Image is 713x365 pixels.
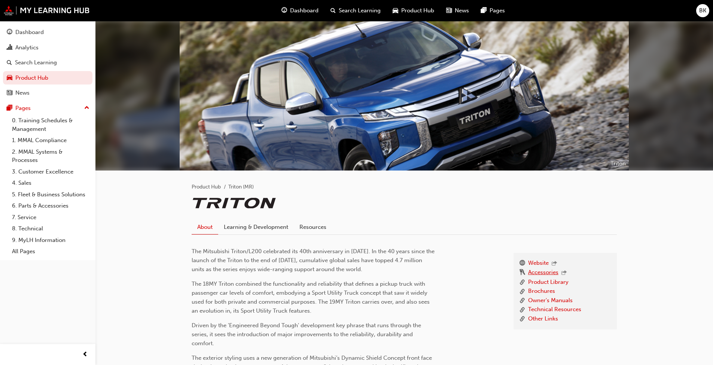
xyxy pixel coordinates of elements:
[192,322,423,347] span: Driven by the 'Engineered Beyond Tough' development key phrase that runs through the series, it s...
[3,56,92,70] a: Search Learning
[519,278,525,287] span: link-icon
[7,105,12,112] span: pages-icon
[9,166,92,178] a: 3. Customer Excellence
[4,6,90,15] img: mmal
[561,270,567,276] span: outbound-icon
[528,259,549,269] a: Website
[528,296,573,306] a: Owner's Manuals
[401,6,434,15] span: Product Hub
[290,6,319,15] span: Dashboard
[3,86,92,100] a: News
[519,287,525,296] span: link-icon
[3,101,92,115] button: Pages
[9,246,92,257] a: All Pages
[528,305,581,315] a: Technical Resources
[696,4,709,17] button: BK
[9,223,92,234] a: 8. Technical
[7,75,12,82] span: car-icon
[490,6,505,15] span: Pages
[519,296,525,306] span: link-icon
[9,135,92,146] a: 1. MMAL Compliance
[446,6,452,15] span: news-icon
[84,103,89,113] span: up-icon
[192,280,431,314] span: The 18MY Triton combined the functionality and reliability that defines a pickup truck with passe...
[475,3,511,18] a: pages-iconPages
[9,177,92,189] a: 4. Sales
[528,315,558,324] a: Other Links
[9,234,92,246] a: 9. MyLH Information
[324,3,387,18] a: search-iconSearch Learning
[7,90,12,96] span: news-icon
[281,6,287,15] span: guage-icon
[519,315,525,324] span: link-icon
[275,3,324,18] a: guage-iconDashboard
[528,278,569,287] a: Product Library
[528,268,558,278] a: Accessories
[519,305,525,315] span: link-icon
[15,104,31,113] div: Pages
[9,212,92,223] a: 7. Service
[9,115,92,135] a: 0. Training Schedules & Management
[192,184,221,190] a: Product Hub
[3,71,92,85] a: Product Hub
[294,220,332,234] a: Resources
[519,259,525,269] span: www-icon
[15,28,44,37] div: Dashboard
[699,6,706,15] span: BK
[9,200,92,212] a: 6. Parts & Accessories
[3,24,92,101] button: DashboardAnalyticsSearch LearningProduct HubNews
[218,220,294,234] a: Learning & Development
[192,248,436,273] span: The Mitsubishi Triton/L200 celebrated its 40th anniversary in [DATE]. In the 40 years since the l...
[15,89,30,97] div: News
[455,6,469,15] span: News
[7,29,12,36] span: guage-icon
[330,6,336,15] span: search-icon
[3,41,92,55] a: Analytics
[15,58,57,67] div: Search Learning
[82,350,88,359] span: prev-icon
[552,261,557,267] span: outbound-icon
[519,268,525,278] span: keys-icon
[9,189,92,200] a: 5. Fleet & Business Solutions
[192,220,218,234] a: About
[481,6,487,15] span: pages-icon
[440,3,475,18] a: news-iconNews
[3,25,92,39] a: Dashboard
[9,146,92,166] a: 2. MMAL Systems & Processes
[192,197,277,209] img: triton.png
[387,3,440,18] a: car-iconProduct Hub
[610,159,626,168] p: Triton
[528,287,555,296] a: Brochures
[7,59,12,66] span: search-icon
[393,6,398,15] span: car-icon
[7,45,12,51] span: chart-icon
[228,183,254,191] li: Triton (MR)
[15,43,39,52] div: Analytics
[339,6,381,15] span: Search Learning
